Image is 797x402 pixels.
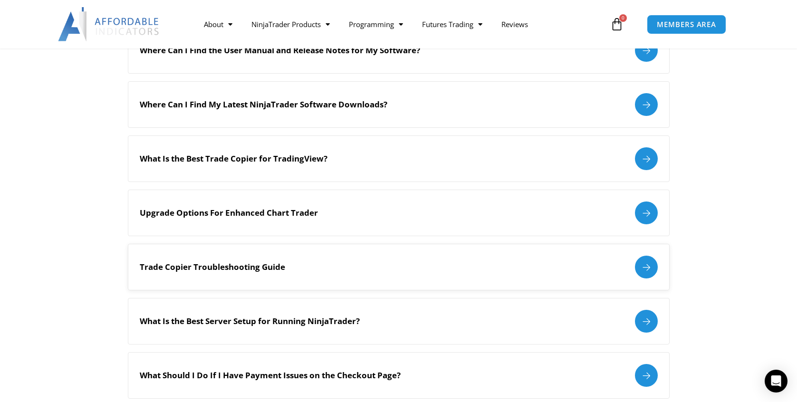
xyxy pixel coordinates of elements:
nav: Menu [194,13,608,35]
a: Trade Copier Troubleshooting Guide [128,244,670,290]
a: Reviews [492,13,538,35]
h2: What Should I Do If I Have Payment Issues on the Checkout Page? [140,370,401,381]
a: What Should I Do If I Have Payment Issues on the Checkout Page? [128,352,670,399]
a: MEMBERS AREA [647,15,726,34]
a: Programming [339,13,413,35]
img: LogoAI | Affordable Indicators – NinjaTrader [58,7,160,41]
h2: What Is the Best Trade Copier for TradingView? [140,153,327,164]
h2: Trade Copier Troubleshooting Guide [140,262,285,272]
div: Open Intercom Messenger [765,370,787,392]
a: Where Can I Find My Latest NinjaTrader Software Downloads? [128,81,670,128]
a: What Is the Best Server Setup for Running NinjaTrader? [128,298,670,345]
a: Where Can I Find the User Manual and Release Notes for My Software? [128,27,670,74]
a: Upgrade Options For Enhanced Chart Trader [128,190,670,236]
span: 0 [619,14,627,22]
a: What Is the Best Trade Copier for TradingView? [128,135,670,182]
a: 0 [596,10,638,38]
span: MEMBERS AREA [657,21,716,28]
a: NinjaTrader Products [242,13,339,35]
h2: Where Can I Find the User Manual and Release Notes for My Software? [140,45,420,56]
a: Futures Trading [413,13,492,35]
h2: Where Can I Find My Latest NinjaTrader Software Downloads? [140,99,387,110]
h2: Upgrade Options For Enhanced Chart Trader [140,208,318,218]
h2: What Is the Best Server Setup for Running NinjaTrader? [140,316,360,326]
a: About [194,13,242,35]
